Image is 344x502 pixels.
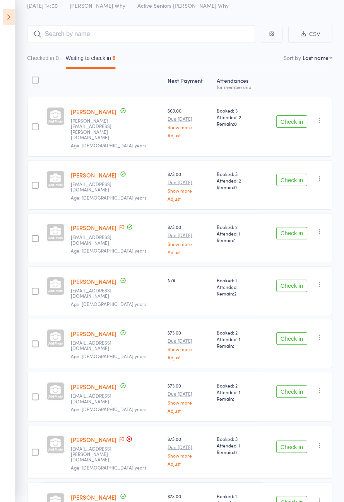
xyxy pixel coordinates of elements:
[168,408,211,413] a: Adjust
[276,174,307,186] button: Check in
[217,336,259,342] span: Attended: 1
[217,449,259,455] span: Remain:
[217,435,259,442] span: Booked: 3
[71,393,121,404] small: allanhelen@optusnet.com.au
[71,406,146,412] span: Age: [DEMOGRAPHIC_DATA] years
[71,118,121,140] small: bev.briggs@outlook.com
[276,227,307,239] button: Check in
[234,395,236,402] span: 1
[71,435,116,444] a: [PERSON_NAME]
[27,2,58,9] span: [DATE] 14:00
[168,400,211,405] a: Show more
[276,115,307,128] button: Check in
[303,54,329,61] div: Last name
[168,188,211,193] a: Show more
[217,171,259,177] span: Booked: 3
[217,442,259,449] span: Attended: 1
[168,249,211,254] a: Adjust
[217,177,259,184] span: Attended: 2
[71,247,146,254] span: Age: [DEMOGRAPHIC_DATA] years
[168,277,211,283] div: N/A
[137,2,229,9] span: Active Seniors [PERSON_NAME] Why
[168,179,211,185] small: Due [DATE]
[70,2,125,9] span: [PERSON_NAME] Why
[168,196,211,201] a: Adjust
[71,382,116,391] a: [PERSON_NAME]
[168,232,211,238] small: Due [DATE]
[168,444,211,450] small: Due [DATE]
[168,347,211,352] a: Show more
[234,237,236,243] span: 1
[217,493,259,499] span: Booked: 2
[71,446,121,463] small: pat.underwood@optusnet.com.au
[71,108,116,116] a: [PERSON_NAME]
[234,342,236,349] span: 1
[71,277,116,285] a: [PERSON_NAME]
[217,107,259,114] span: Booked: 3
[71,288,121,299] small: eltonray@bigpond.com
[113,55,116,61] div: 8
[276,385,307,398] button: Check in
[217,389,259,395] span: Attended: 1
[217,237,259,243] span: Remain:
[217,342,259,349] span: Remain:
[168,241,211,246] a: Show more
[71,493,116,501] a: [PERSON_NAME]
[71,301,146,307] span: Age: [DEMOGRAPHIC_DATA] years
[164,73,214,93] div: Next Payment
[168,391,211,396] small: Due [DATE]
[168,107,211,138] div: $63.00
[71,194,146,201] span: Age: [DEMOGRAPHIC_DATA] years
[276,280,307,292] button: Check in
[27,25,255,43] input: Search by name
[217,84,259,89] div: for membership
[66,51,116,69] button: Waiting to check in8
[288,26,332,43] button: CSV
[168,125,211,130] a: Show more
[168,453,211,458] a: Show more
[284,54,301,61] label: Sort by
[71,181,121,193] small: pwhosking7@gmail.com
[71,142,146,149] span: Age: [DEMOGRAPHIC_DATA] years
[168,338,211,343] small: Due [DATE]
[168,382,211,413] div: $73.00
[168,329,211,360] div: $73.00
[234,120,237,127] span: 0
[71,171,116,179] a: [PERSON_NAME]
[234,449,237,455] span: 0
[168,461,211,466] a: Adjust
[168,171,211,201] div: $73.00
[71,330,116,338] a: [PERSON_NAME]
[168,435,211,466] div: $73.00
[217,290,259,297] span: Remain:
[168,116,211,121] small: Due [DATE]
[234,290,236,297] span: 2
[71,464,146,471] span: Age: [DEMOGRAPHIC_DATA] years
[71,353,146,359] span: Age: [DEMOGRAPHIC_DATA] years
[56,55,59,61] div: 0
[217,395,259,402] span: Remain:
[276,332,307,345] button: Check in
[71,340,121,351] small: allanhelen@optusnet.com.au
[71,234,121,246] small: johnandjudy@iinet.net.au
[27,51,59,69] button: Checked in0
[234,184,237,190] span: 0
[168,355,211,360] a: Adjust
[217,277,259,283] span: Booked: 1
[214,73,262,93] div: Atten­dances
[217,114,259,120] span: Attended: 2
[217,224,259,230] span: Booked: 2
[168,133,211,138] a: Adjust
[217,184,259,190] span: Remain:
[217,382,259,389] span: Booked: 2
[71,224,116,232] a: [PERSON_NAME]
[217,120,259,127] span: Remain:
[168,224,211,254] div: $73.00
[217,230,259,237] span: Attended: 1
[217,283,259,290] span: Attended: -
[217,329,259,336] span: Booked: 2
[276,441,307,453] button: Check in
